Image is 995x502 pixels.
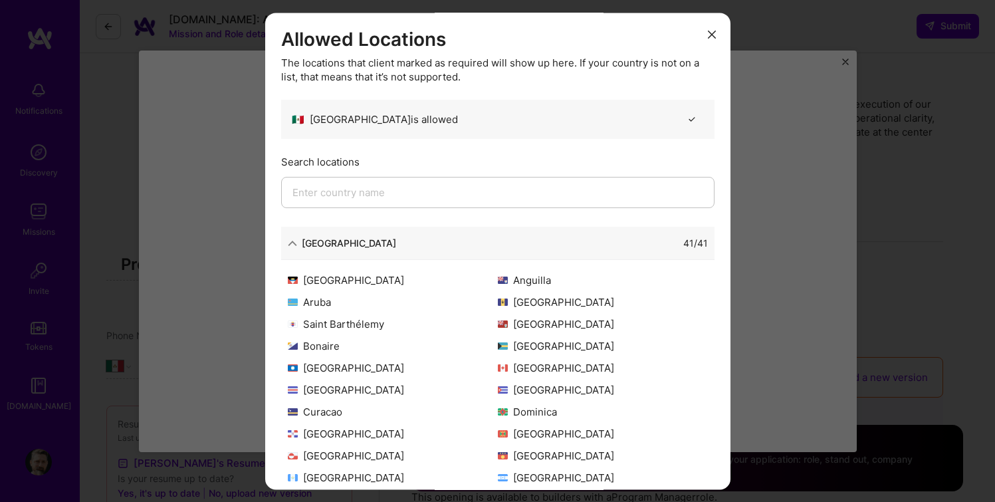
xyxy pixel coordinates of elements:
[288,449,498,463] div: [GEOGRAPHIC_DATA]
[281,155,715,169] div: Search locations
[498,409,508,416] img: Dominica
[288,475,298,482] img: Guatemala
[288,431,298,438] img: Dominican Republic
[498,299,508,307] img: Barbados
[498,273,708,287] div: Anguilla
[288,339,498,353] div: Bonaire
[288,343,298,350] img: Bonaire
[683,236,708,250] div: 41 / 41
[288,273,498,287] div: [GEOGRAPHIC_DATA]
[498,453,508,460] img: Guadeloupe
[288,317,498,331] div: Saint Barthélemy
[288,387,298,394] img: Costa Rica
[288,299,298,307] img: Aruba
[288,295,498,309] div: Aruba
[498,475,508,482] img: Honduras
[708,31,716,39] i: icon Close
[288,453,298,460] img: Greenland
[498,361,708,375] div: [GEOGRAPHIC_DATA]
[498,383,708,397] div: [GEOGRAPHIC_DATA]
[498,449,708,463] div: [GEOGRAPHIC_DATA]
[292,112,304,126] span: 🇲🇽
[687,114,697,124] i: icon CheckBlack
[498,405,708,419] div: Dominica
[498,295,708,309] div: [GEOGRAPHIC_DATA]
[498,277,508,285] img: Anguilla
[288,409,298,416] img: Curacao
[288,321,298,328] img: Saint Barthélemy
[288,405,498,419] div: Curacao
[302,236,396,250] div: [GEOGRAPHIC_DATA]
[288,239,297,248] i: icon ArrowDown
[498,427,708,441] div: [GEOGRAPHIC_DATA]
[288,471,498,485] div: [GEOGRAPHIC_DATA]
[498,321,508,328] img: Bermuda
[281,29,715,51] h3: Allowed Locations
[288,365,298,372] img: Belize
[498,365,508,372] img: Canada
[498,387,508,394] img: Cuba
[281,56,715,84] div: The locations that client marked as required will show up here. If your country is not on a list,...
[498,317,708,331] div: [GEOGRAPHIC_DATA]
[498,471,708,485] div: [GEOGRAPHIC_DATA]
[292,112,458,126] div: [GEOGRAPHIC_DATA] is allowed
[498,431,508,438] img: Grenada
[498,339,708,353] div: [GEOGRAPHIC_DATA]
[288,277,298,285] img: Antigua and Barbuda
[288,383,498,397] div: [GEOGRAPHIC_DATA]
[288,427,498,441] div: [GEOGRAPHIC_DATA]
[498,343,508,350] img: Bahamas
[281,177,715,208] input: Enter country name
[288,361,498,375] div: [GEOGRAPHIC_DATA]
[265,13,730,489] div: modal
